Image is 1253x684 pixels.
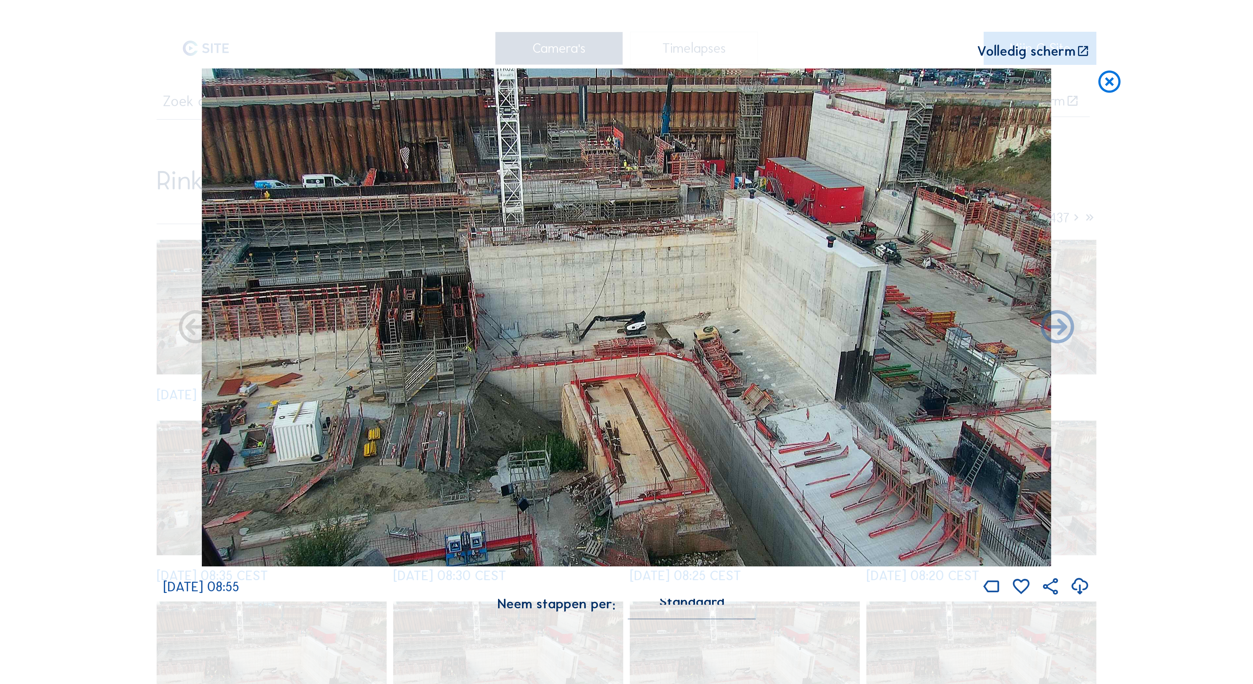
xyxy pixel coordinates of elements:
i: Back [1037,308,1077,348]
span: [DATE] 08:55 [163,579,239,595]
div: Volledig scherm [977,45,1075,58]
div: Standaard [659,599,724,605]
i: Forward [176,308,216,348]
img: Image [202,68,1051,566]
div: Standaard [628,599,756,618]
div: Neem stappen per: [497,597,615,611]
